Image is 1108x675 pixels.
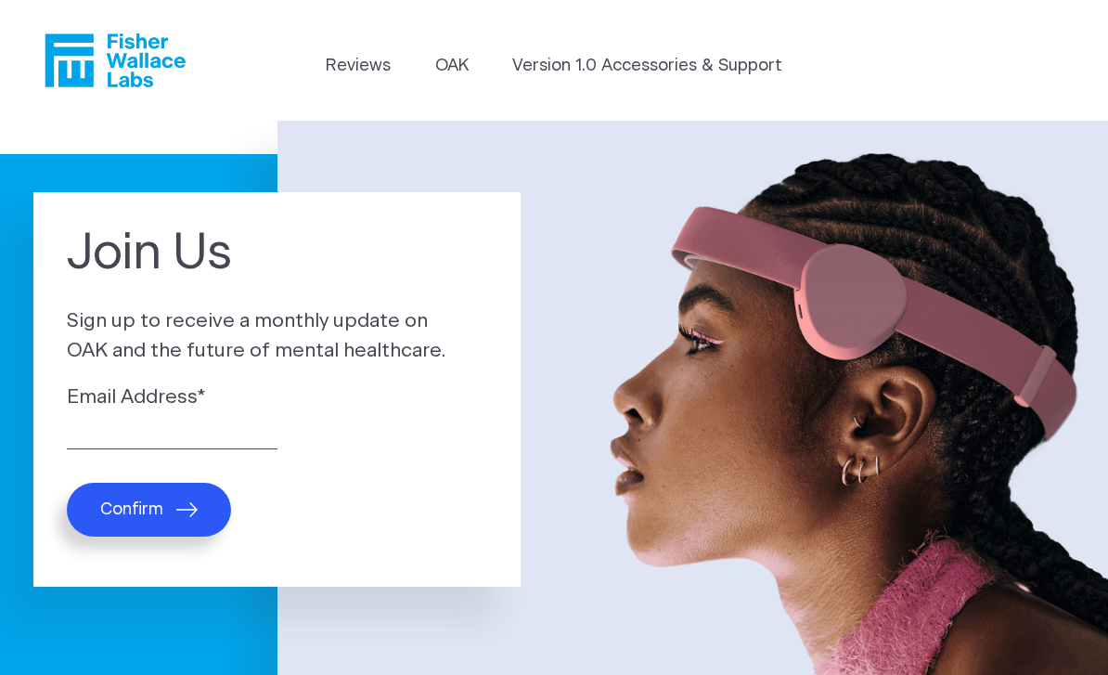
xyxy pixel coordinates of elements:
[67,383,487,412] label: Email Address
[45,33,186,87] a: Fisher Wallace
[100,500,163,520] span: Confirm
[435,54,469,79] a: OAK
[67,306,487,365] p: Sign up to receive a monthly update on OAK and the future of mental healthcare.
[67,226,487,283] h1: Join Us
[326,54,391,79] a: Reviews
[512,54,782,79] a: Version 1.0 Accessories & Support
[67,483,231,537] button: Confirm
